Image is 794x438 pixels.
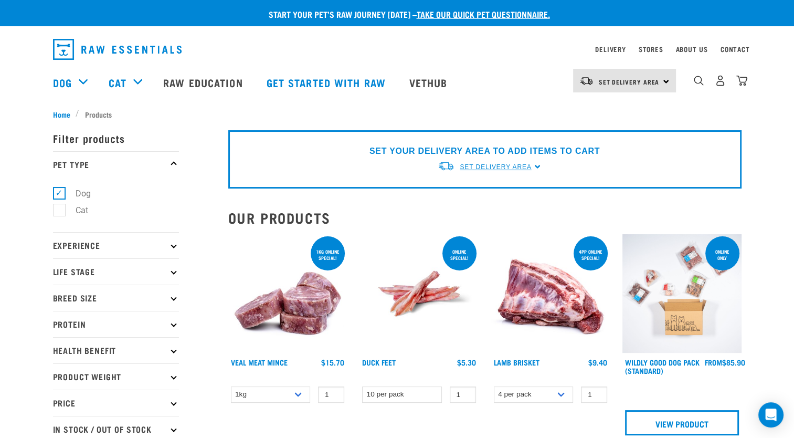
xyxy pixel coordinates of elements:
div: $5.30 [457,358,476,367]
div: $15.70 [321,358,344,367]
img: 1160 Veal Meat Mince Medallions 01 [228,234,347,353]
input: 1 [581,387,607,403]
a: Delivery [595,47,626,51]
div: Online Only [705,244,739,266]
img: van-moving.png [438,161,454,172]
a: Home [53,109,76,120]
a: Stores [639,47,663,51]
p: Life Stage [53,258,179,285]
p: Product Weight [53,363,179,390]
input: 1 [318,387,344,403]
a: Dog [53,75,72,90]
a: Raw Education [153,61,256,103]
label: Cat [59,204,92,217]
span: Set Delivery Area [460,163,531,171]
a: Vethub [399,61,461,103]
img: van-moving.png [579,76,594,86]
p: Filter products [53,125,179,151]
a: Contact [721,47,750,51]
a: Cat [109,75,126,90]
a: Duck Feet [362,360,396,364]
img: Raw Essentials Logo [53,39,182,60]
div: $9.40 [588,358,607,367]
img: user.png [715,75,726,86]
div: Open Intercom Messenger [758,402,784,427]
img: home-icon-1@2x.png [694,76,704,86]
span: Set Delivery Area [599,80,660,84]
div: $85.90 [705,358,745,367]
label: Dog [59,187,95,200]
p: Health Benefit [53,337,179,363]
span: FROM [705,360,722,364]
a: Veal Meat Mince [231,360,288,364]
a: View Product [625,410,739,435]
a: Lamb Brisket [494,360,539,364]
span: Home [53,109,70,120]
div: 4pp online special! [574,244,608,266]
img: Dog 0 2sec [622,234,742,353]
a: About Us [675,47,707,51]
a: Wildly Good Dog Pack (Standard) [625,360,700,372]
p: Price [53,390,179,416]
p: SET YOUR DELIVERY AREA TO ADD ITEMS TO CART [369,145,600,158]
a: Get started with Raw [256,61,399,103]
p: Breed Size [53,285,179,311]
p: Protein [53,311,179,337]
img: 1240 Lamb Brisket Pieces 01 [491,234,610,353]
p: Pet Type [53,151,179,178]
nav: breadcrumbs [53,109,742,120]
div: ONLINE SPECIAL! [442,244,477,266]
input: 1 [450,387,476,403]
img: Raw Essentials Duck Feet Raw Meaty Bones For Dogs [359,234,479,353]
img: home-icon@2x.png [736,75,747,86]
a: take our quick pet questionnaire. [417,12,550,16]
h2: Our Products [228,210,742,226]
p: Experience [53,232,179,258]
nav: dropdown navigation [45,35,750,64]
div: 1kg online special! [311,244,345,266]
